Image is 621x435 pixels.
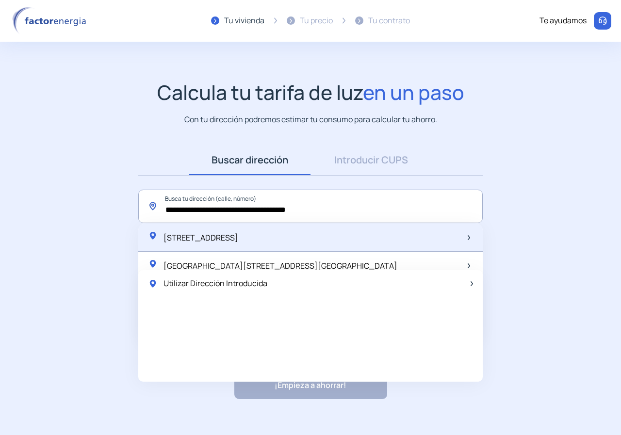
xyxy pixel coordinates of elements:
a: Introducir CUPS [310,145,432,175]
a: Buscar dirección [189,145,310,175]
img: location-pin-green.svg [148,231,158,241]
img: llamar [598,16,607,26]
img: arrow-next-item.svg [471,281,473,286]
div: Te ayudamos [539,15,587,27]
div: Tu contrato [368,15,410,27]
img: arrow-next-item.svg [468,263,470,268]
img: arrow-next-item.svg [468,235,470,240]
div: Tu vivienda [224,15,264,27]
img: location-pin-green.svg [148,279,158,289]
span: Utilizar Dirección Introducida [163,277,267,290]
span: en un paso [363,79,464,106]
h1: Calcula tu tarifa de luz [157,81,464,104]
div: Tu precio [300,15,333,27]
p: Con tu dirección podremos estimar tu consumo para calcular tu ahorro. [184,113,437,126]
span: [STREET_ADDRESS] [163,232,238,243]
img: logo factor [10,7,92,35]
img: location-pin-green.svg [148,259,158,269]
span: [GEOGRAPHIC_DATA][STREET_ADDRESS][GEOGRAPHIC_DATA] [163,260,397,271]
